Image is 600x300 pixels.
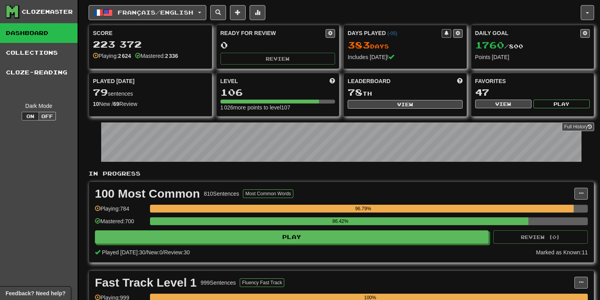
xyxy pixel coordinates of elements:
[93,39,208,49] div: 223 372
[201,279,236,287] div: 999 Sentences
[93,77,135,85] span: Played [DATE]
[387,31,397,36] a: (-05)
[135,52,178,60] div: Mastered:
[475,39,504,50] span: 1760
[93,100,208,108] div: New / Review
[348,87,463,98] div: th
[145,249,147,256] span: /
[39,112,56,120] button: Off
[475,53,590,61] div: Points [DATE]
[348,40,463,50] div: Day s
[220,87,335,97] div: 106
[243,189,293,198] button: Most Common Words
[95,205,146,218] div: Playing: 784
[348,53,463,61] div: Includes [DATE]!
[475,43,523,50] span: / 800
[330,77,335,85] span: Score more points to level up
[113,101,119,107] strong: 69
[493,230,588,244] button: Review (0)
[6,289,65,297] span: Open feedback widget
[22,8,73,16] div: Clozemaster
[93,52,131,60] div: Playing:
[475,77,590,85] div: Favorites
[95,217,146,230] div: Mastered: 700
[348,29,442,37] div: Days Played
[240,278,284,287] button: Fluency Fast Track
[475,87,590,97] div: 47
[210,5,226,20] button: Search sentences
[147,249,163,256] span: New: 0
[536,248,588,256] div: Marked as Known: 11
[93,101,99,107] strong: 10
[6,102,72,110] div: Dark Mode
[152,217,528,225] div: 86.42%
[220,40,335,50] div: 0
[220,104,335,111] div: 1 026 more points to level 107
[348,100,463,109] button: View
[89,170,594,178] p: In Progress
[220,77,238,85] span: Level
[102,249,145,256] span: Played [DATE]: 30
[250,5,265,20] button: More stats
[95,188,200,200] div: 100 Most Common
[562,122,594,131] a: Full History
[118,53,131,59] strong: 2 624
[89,5,206,20] button: Français/English
[348,77,391,85] span: Leaderboard
[22,112,39,120] button: On
[220,29,326,37] div: Ready for Review
[475,29,581,38] div: Daily Goal
[204,190,239,198] div: 810 Sentences
[93,87,108,98] span: 79
[220,53,335,65] button: Review
[348,39,370,50] span: 383
[93,29,208,37] div: Score
[152,205,574,213] div: 96.79%
[95,230,489,244] button: Play
[533,100,590,108] button: Play
[475,100,531,108] button: View
[164,249,190,256] span: Review: 30
[457,77,463,85] span: This week in points, UTC
[93,87,208,98] div: sentences
[230,5,246,20] button: Add sentence to collection
[165,53,178,59] strong: 2 336
[163,249,164,256] span: /
[118,9,193,16] span: Français / English
[348,87,363,98] span: 78
[95,277,197,289] div: Fast Track Level 1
